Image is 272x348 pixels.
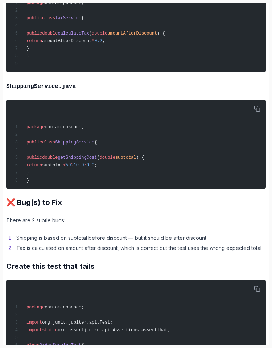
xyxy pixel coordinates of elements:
[26,16,42,21] span: public
[26,125,45,130] span: package
[26,170,29,175] span: }
[94,163,97,168] span: ;
[81,343,84,348] span: {
[71,163,73,168] span: ?
[26,54,29,59] span: }
[94,39,102,44] span: 0.2
[42,39,92,44] span: amountAfterDiscount
[94,140,97,145] span: {
[74,163,84,168] span: 10.0
[89,31,92,36] span: (
[42,31,58,36] span: double
[26,343,40,348] span: class
[58,31,89,36] span: calculateTax
[26,155,42,160] span: public
[6,216,266,225] p: There are 2 subtle bugs:
[40,343,81,348] span: OrderServiceTest
[6,83,76,90] code: ShippingService.java
[55,140,94,145] span: ShippingService
[26,320,42,325] span: import
[45,125,84,130] span: com.amigoscode;
[58,328,170,333] span: org.assertj.core.api.Assertions.assertThat;
[84,163,86,168] span: :
[42,163,63,168] span: subtotal
[42,328,58,333] span: static
[26,39,42,44] span: return
[107,31,157,36] span: amountAfterDiscount
[26,305,45,310] span: package
[26,178,29,183] span: }
[66,163,71,168] span: 50
[55,16,81,21] span: TaxService
[58,155,97,160] span: getShippingCost
[81,16,84,21] span: {
[42,16,55,21] span: class
[136,155,144,160] span: ) {
[97,155,99,160] span: (
[92,31,107,36] span: double
[42,140,55,145] span: class
[42,320,112,325] span: org.junit.jupiter.api.Test;
[26,0,45,5] span: package
[26,31,42,36] span: public
[6,261,266,271] h2: Create this test that fails
[14,244,266,252] li: Tax is calculated on amount after discount, which is correct but the test uses the wrong expected...
[26,163,42,168] span: return
[100,155,115,160] span: double
[45,305,84,310] span: com.amigoscode;
[6,197,266,207] h2: ❌ Bug(s) to Fix
[26,46,29,51] span: }
[45,0,84,5] span: com.amigoscode;
[42,155,58,160] span: double
[157,31,165,36] span: ) {
[102,39,105,44] span: ;
[26,328,42,333] span: import
[115,155,136,160] span: subtotal
[87,163,95,168] span: 0.0
[14,234,266,242] li: Shipping is based on subtotal before discount — but it should be after discount
[26,140,42,145] span: public
[63,163,66,168] span: <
